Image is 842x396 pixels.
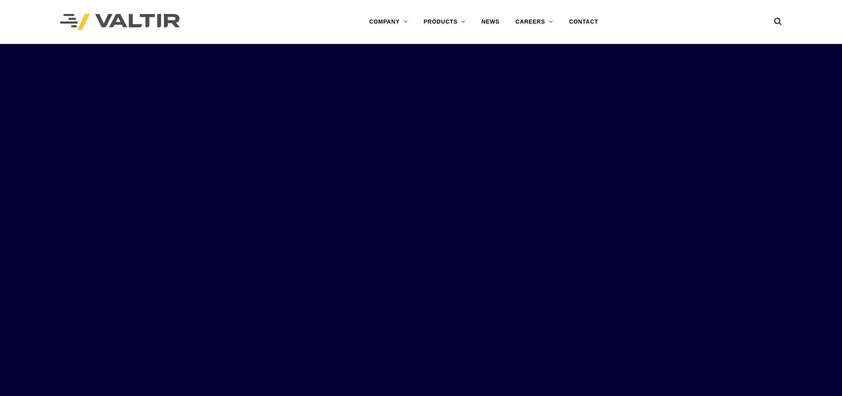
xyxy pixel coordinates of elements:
a: COMPANY [361,14,415,30]
a: CONTACT [561,14,606,30]
a: NEWS [473,14,507,30]
a: PRODUCTS [415,14,473,30]
a: CAREERS [507,14,561,30]
img: Valtir [60,14,180,30]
